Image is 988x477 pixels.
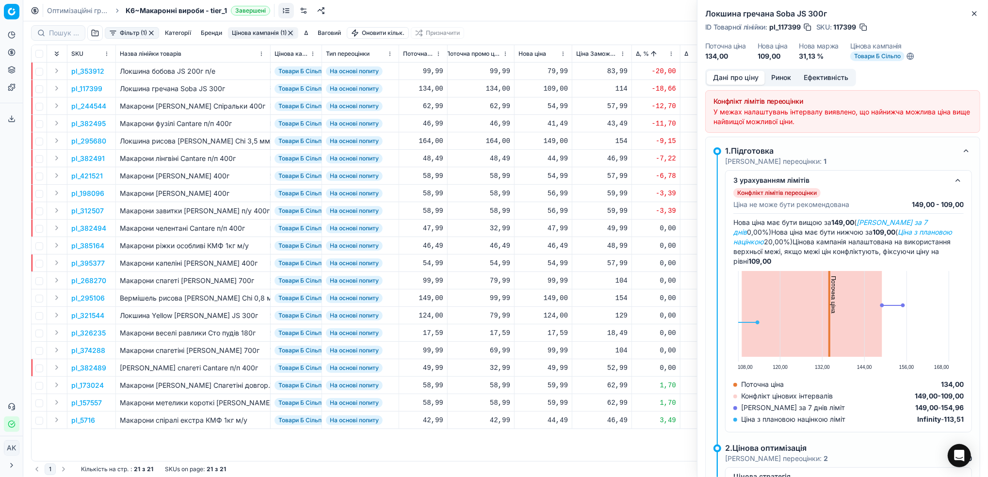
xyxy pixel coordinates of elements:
nav: breadcrumb [47,6,270,16]
button: pl_295106 [71,293,105,303]
div: 154 [576,136,628,146]
div: 0 [684,223,725,233]
span: На основі попиту [326,66,383,76]
button: Expand [51,257,63,269]
div: 46,49 [446,241,510,251]
div: 0,00 [636,241,676,251]
div: 57,99 [576,171,628,181]
span: Товари Б Сільпо [275,311,329,320]
p: pl_173024 [71,381,104,390]
span: На основі попиту [326,241,383,251]
button: pl_268270 [71,276,106,286]
div: 104 [576,276,628,286]
button: Expand [51,222,63,234]
div: 58,99 [403,189,443,198]
div: -2 [684,189,725,198]
div: 54,99 [518,171,568,181]
span: На основі попиту [326,258,383,268]
span: На основі попиту [326,223,383,233]
button: AK [4,440,19,456]
p: pl_395377 [71,258,105,268]
div: 17,59 [518,328,568,338]
div: -18,66 [636,84,676,94]
div: 1.Підготовка [725,145,956,157]
dd: 31,13 % [799,51,839,61]
button: pl_321544 [71,311,104,320]
span: K6~Макаронні вироби - tier_1 [126,6,227,16]
div: Макарони веселі равлики Сто пудів 180г [120,328,266,338]
button: Expand [51,292,63,303]
span: Тип переоцінки [326,50,370,58]
span: Нова ціна має бути вищою за ( 0,00%) [733,218,927,236]
span: Цінова кампанія налаштована на використання верхньої межі, якщо межі цін конфліктують, фіксуючи ц... [733,238,951,265]
div: 0,00 [636,328,676,338]
a: Оптимізаційні групи [47,6,109,16]
div: 17,59 [403,328,443,338]
div: 54,99 [518,101,568,111]
p: pl_385164 [71,241,104,251]
span: Товари Б Сільпо [275,206,329,216]
div: 41,49 [518,119,568,128]
strong: 21 [134,465,140,473]
text: 120,00 [773,365,788,370]
button: Expand [51,135,63,146]
div: -3,39 [636,206,676,216]
div: -12,70 [636,101,676,111]
div: 58,99 [403,206,443,216]
div: 99,99 [446,293,510,303]
span: Товари Б Сільпо [275,276,329,286]
dt: Нова ціна [758,43,788,49]
button: Ефективність [797,71,855,85]
span: На основі попиту [326,328,383,338]
dt: Цінова кампанія [850,43,914,49]
span: Товари Б Сільпо [275,223,329,233]
div: 149,00 [518,293,568,303]
div: 0,00 [636,276,676,286]
div: 49,99 [518,363,568,373]
span: На основі попиту [326,189,383,198]
div: 83,99 [576,66,628,76]
div: Макарони лінгвіні Cantare п/п 400г [120,154,266,163]
button: Категорії [161,27,195,39]
strong: 1 [824,157,826,165]
span: Товари Б Сільпо [275,241,329,251]
div: Макарони челентані Cantare п/п 400г [120,223,266,233]
p: pl_157557 [71,398,102,408]
span: Товари Б Сільпо [275,189,329,198]
div: -9,15 [636,136,676,146]
button: Expand [51,414,63,426]
div: 134,00 [403,84,443,94]
p: Ціна не може бути рекомендована [733,200,849,209]
span: На основі попиту [326,101,383,111]
div: 0 [684,363,725,373]
span: pl_117399 [769,22,801,32]
span: Поточна промо ціна [446,50,501,58]
div: 57,99 [576,101,628,111]
div: Макарони ріжки особливі КМФ 1кг м/у [120,241,266,251]
div: 109,00 [518,84,568,94]
div: 56,99 [518,206,568,216]
div: Вермішель рисова [PERSON_NAME] Chi 0,8 мм 200г [120,293,266,303]
div: -20 [684,66,725,76]
button: pl_326235 [71,328,106,338]
span: На основі попиту [326,276,383,286]
span: SKU [71,50,83,58]
div: 104 [576,346,628,355]
p: pl_198096 [71,189,104,198]
div: 99,99 [518,276,568,286]
text: Поточна ціна [830,276,837,314]
strong: 21 [207,465,213,473]
div: 149,00 [403,293,443,303]
div: -5,5 [684,119,725,128]
button: pl_353912 [71,66,104,76]
dt: Нова маржа [799,43,839,49]
span: На основі попиту [326,311,383,320]
button: pl_5716 [71,415,95,425]
p: pl_382491 [71,154,105,163]
div: Локшина бобова JS 200г п/е [120,66,266,76]
button: Δ [300,27,312,39]
div: 0,00 [636,223,676,233]
button: Expand [51,397,63,408]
